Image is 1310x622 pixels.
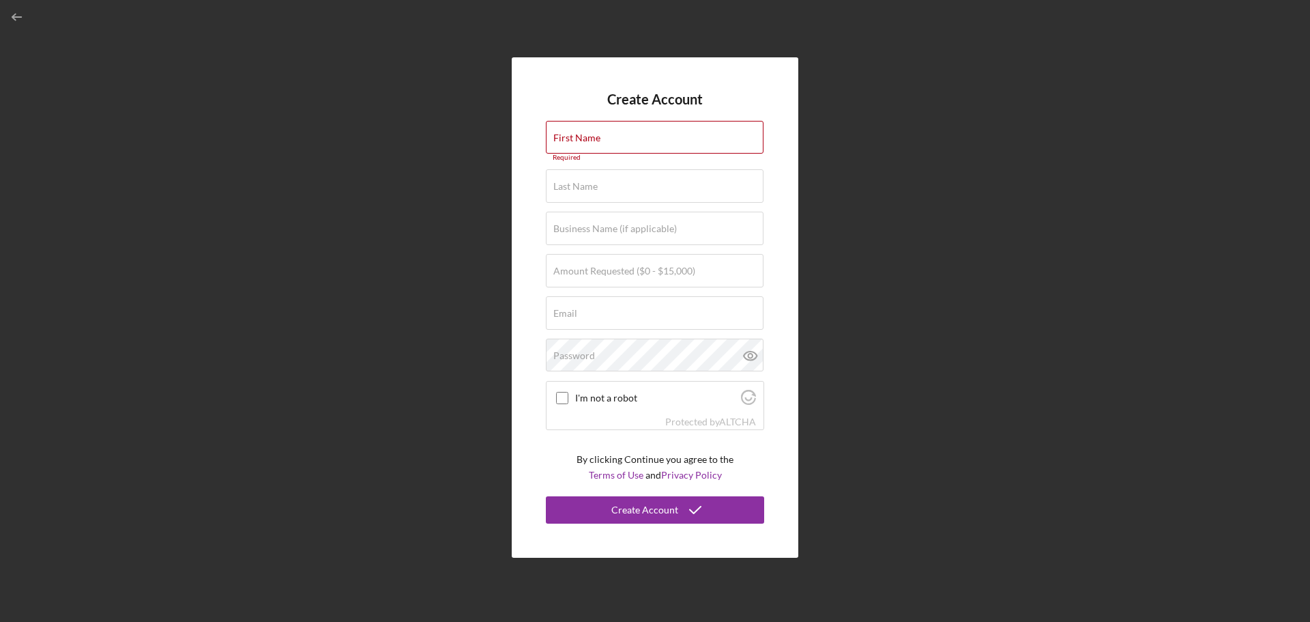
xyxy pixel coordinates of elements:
[607,91,703,107] h4: Create Account
[553,132,600,143] label: First Name
[553,308,577,319] label: Email
[741,395,756,407] a: Visit Altcha.org
[661,469,722,481] a: Privacy Policy
[589,469,643,481] a: Terms of Use
[611,496,678,524] div: Create Account
[546,154,764,162] div: Required
[553,181,598,192] label: Last Name
[553,350,595,361] label: Password
[577,452,733,483] p: By clicking Continue you agree to the and
[719,416,756,427] a: Visit Altcha.org
[553,223,677,234] label: Business Name (if applicable)
[575,393,737,404] label: I'm not a robot
[665,416,756,427] div: Protected by
[553,266,695,277] label: Amount Requested ($0 - $15,000)
[546,496,764,524] button: Create Account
